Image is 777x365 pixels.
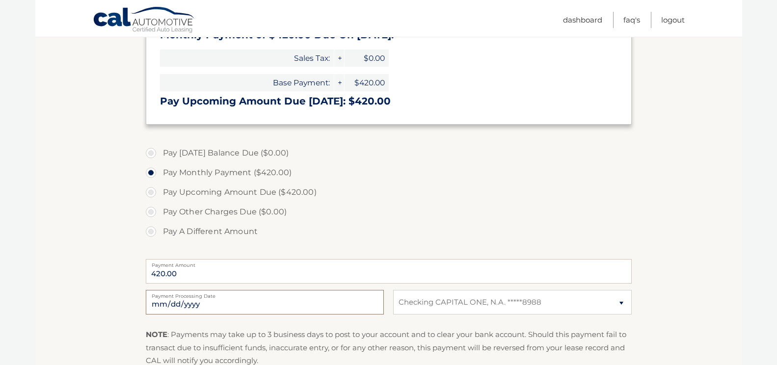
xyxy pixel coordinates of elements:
strong: NOTE [146,330,167,339]
span: $420.00 [345,74,389,91]
a: Cal Automotive [93,6,196,35]
span: Base Payment: [160,74,334,91]
input: Payment Date [146,290,384,314]
label: Payment Amount [146,259,632,267]
span: + [334,74,344,91]
label: Pay Upcoming Amount Due ($420.00) [146,182,632,202]
a: Dashboard [563,12,602,28]
label: Pay [DATE] Balance Due ($0.00) [146,143,632,163]
span: Sales Tax: [160,50,334,67]
a: Logout [661,12,685,28]
label: Pay A Different Amount [146,222,632,241]
span: $0.00 [345,50,389,67]
label: Pay Monthly Payment ($420.00) [146,163,632,182]
label: Pay Other Charges Due ($0.00) [146,202,632,222]
a: FAQ's [623,12,640,28]
h3: Pay Upcoming Amount Due [DATE]: $420.00 [160,95,617,107]
label: Payment Processing Date [146,290,384,298]
span: + [334,50,344,67]
input: Payment Amount [146,259,632,284]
